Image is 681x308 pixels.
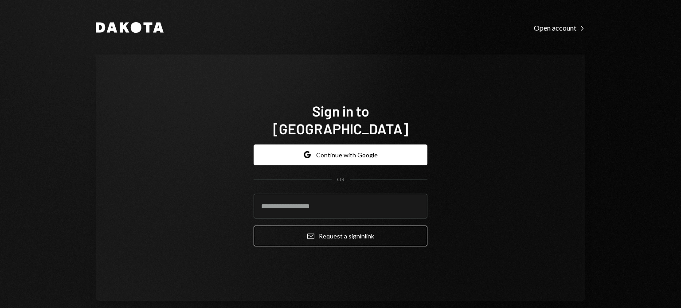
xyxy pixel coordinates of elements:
[337,176,344,183] div: OR
[534,23,585,32] a: Open account
[254,144,427,165] button: Continue with Google
[254,102,427,137] h1: Sign in to [GEOGRAPHIC_DATA]
[254,226,427,246] button: Request a signinlink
